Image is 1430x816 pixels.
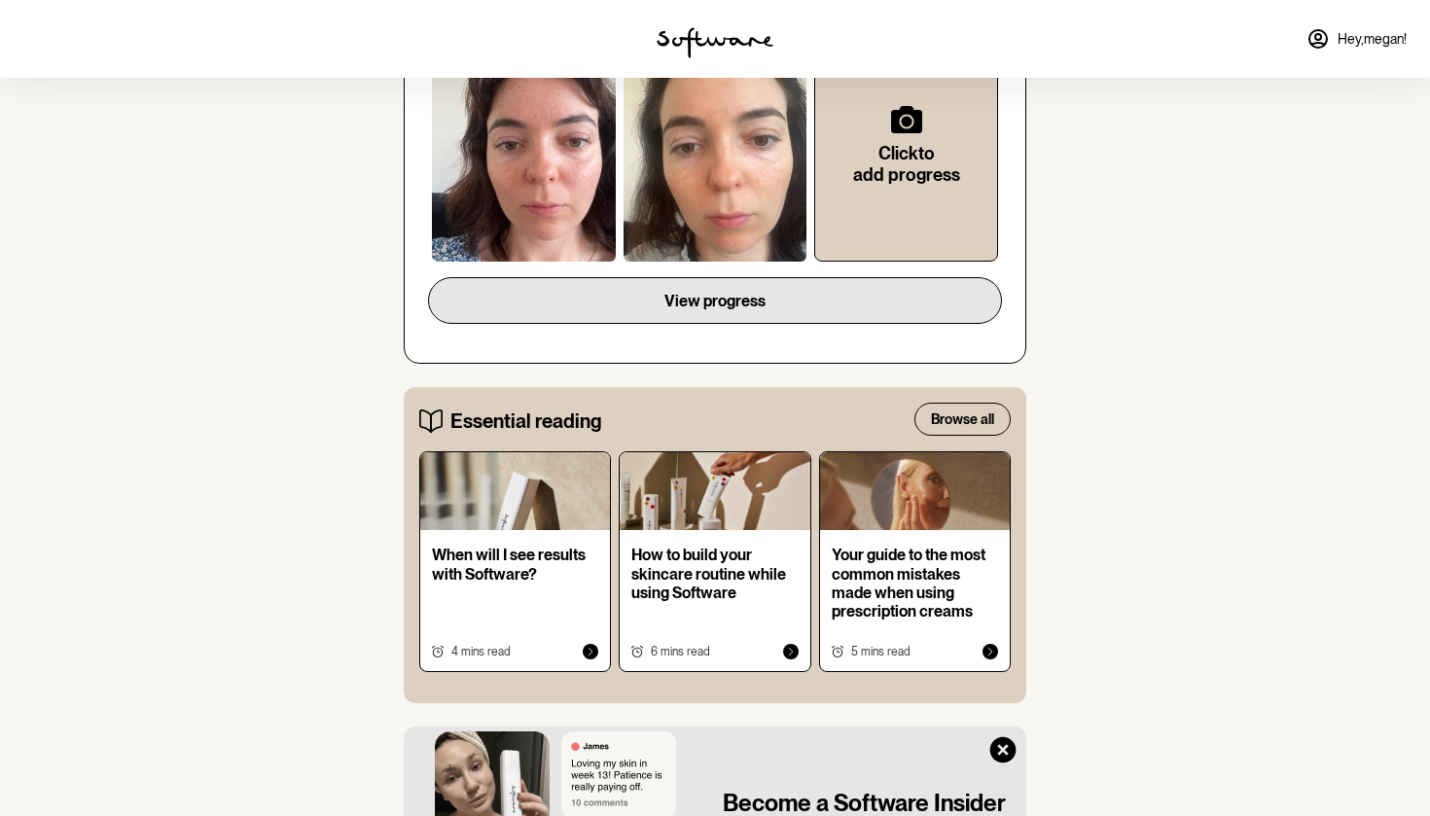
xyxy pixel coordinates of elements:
[450,409,601,433] h5: Essential reading
[931,411,994,428] span: Browse all
[914,403,1011,436] button: Browse all
[651,645,710,658] span: 6 mins read
[657,27,773,58] img: software logo
[1295,16,1418,62] a: Hey,megan!
[846,143,966,185] h6: Click to add progress
[631,546,798,602] p: How to build your skincare routine while using Software
[451,645,511,658] span: 4 mins read
[1338,31,1407,48] span: Hey, megan !
[432,546,598,583] p: When will I see results with Software?
[664,292,766,310] span: View progress
[428,277,1002,324] button: View progress
[851,645,911,658] span: 5 mins read
[832,546,998,621] p: Your guide to the most common mistakes made when using prescription creams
